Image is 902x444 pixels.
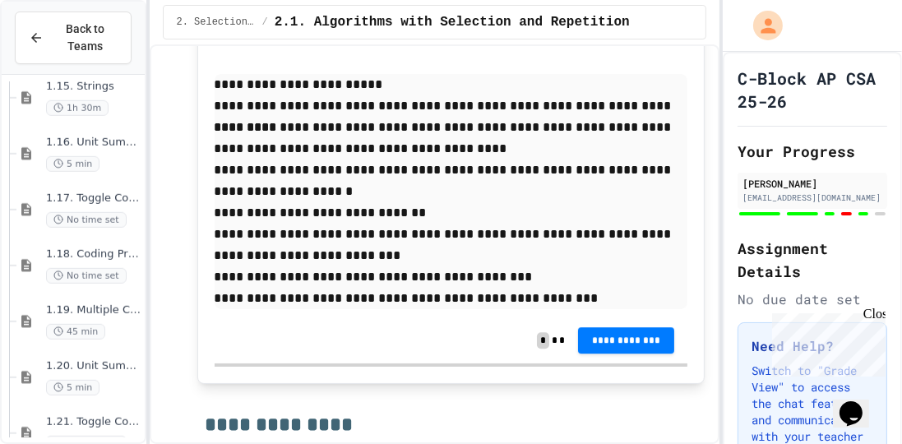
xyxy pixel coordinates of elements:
span: 5 min [46,380,99,395]
h1: C-Block AP CSA 25-26 [738,67,887,113]
button: Back to Teams [15,12,132,64]
span: 1.21. Toggle Code Practice 1b (1.7-1.15) [46,415,141,429]
iframe: chat widget [766,307,886,377]
span: 1.15. Strings [46,80,141,94]
h2: Your Progress [738,140,887,163]
span: 2. Selection and Iteration [177,16,256,29]
span: 1.19. Multiple Choice Exercises for Unit 1a (1.1-1.6) [46,303,141,317]
div: [EMAIL_ADDRESS][DOMAIN_NAME] [742,192,882,204]
span: 1h 30m [46,100,109,116]
h3: Need Help? [752,336,873,356]
span: 1.16. Unit Summary 1a (1.1-1.6) [46,136,141,150]
span: 1.17. Toggle Code Practice 1a (1.1-1.6) [46,192,141,206]
h2: Assignment Details [738,237,887,283]
div: Chat with us now!Close [7,7,113,104]
div: My Account [736,7,787,44]
span: 5 min [46,156,99,172]
div: [PERSON_NAME] [742,176,882,191]
span: / [262,16,268,29]
span: Back to Teams [53,21,118,55]
div: No due date set [738,289,887,309]
span: No time set [46,268,127,284]
span: 2.1. Algorithms with Selection and Repetition [275,12,630,32]
span: No time set [46,212,127,228]
span: 45 min [46,324,105,340]
span: 1.18. Coding Practice 1a (1.1-1.6) [46,247,141,261]
iframe: chat widget [833,378,886,428]
span: 1.20. Unit Summary 1b (1.7-1.15) [46,359,141,373]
